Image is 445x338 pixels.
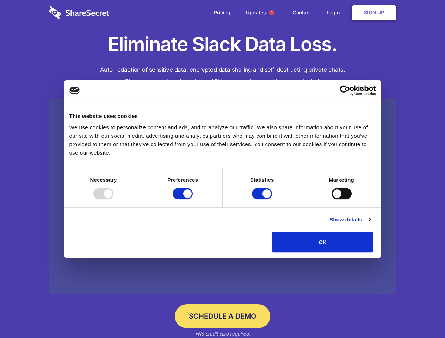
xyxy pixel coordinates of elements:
strong: Preferences [167,177,198,183]
a: Sign Up [352,5,396,20]
a: Schedule a Demo [175,304,270,328]
h4: Auto-redaction of sensitive data, encrypted data sharing and self-destructing private chats. Shar... [49,64,396,87]
em: *No credit card required. [195,331,250,337]
button: OK [272,232,373,252]
a: Wistia video thumbnail [49,99,396,295]
a: Contact [286,2,318,24]
span: 1 [269,10,274,15]
h1: Eliminate Slack Data Loss. [49,32,396,57]
strong: Necessary [90,177,117,183]
div: We use cookies to personalize content and ads, and to analyze our traffic. We also share informat... [69,123,376,157]
img: logo [69,87,80,94]
img: logo-wordmark-white-trans-d4663122ce5f474addd5e946df7df03e33cb6a1c49d2221995e7729f52c070b2.svg [49,6,109,19]
div: This website uses cookies [69,112,376,120]
strong: Marketing [329,177,354,183]
a: Login [320,2,350,24]
a: Pricing [207,2,237,24]
a: Show details [329,215,370,224]
a: Usercentrics Cookiebot - opens in a new window [314,85,376,96]
strong: Statistics [250,177,274,183]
